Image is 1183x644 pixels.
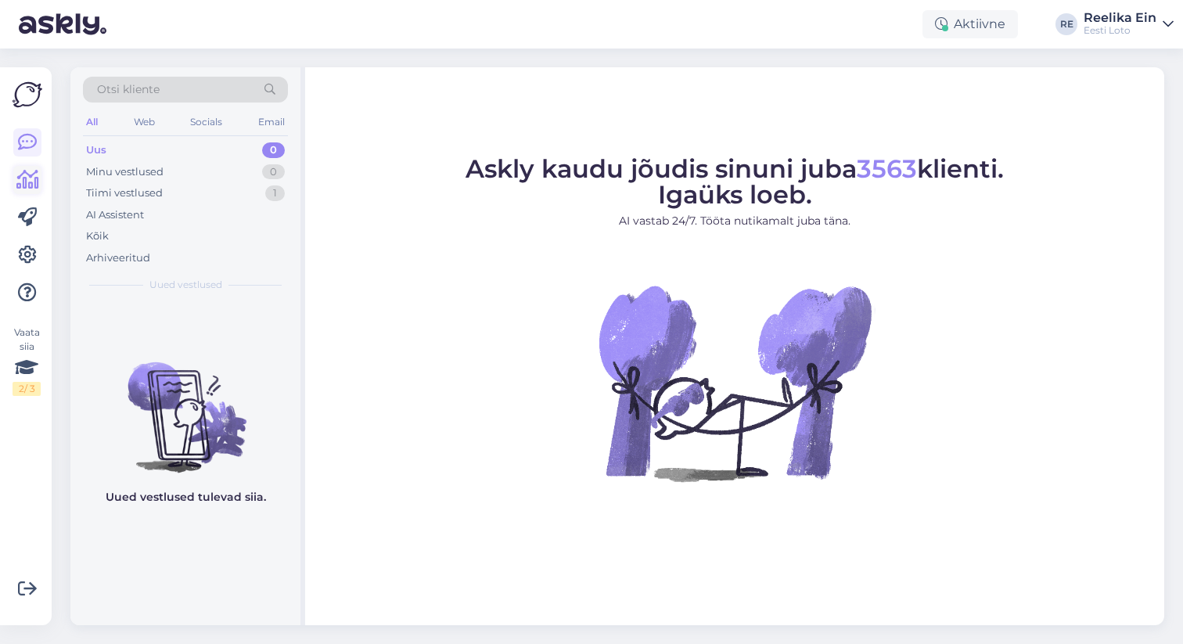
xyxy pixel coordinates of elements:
div: Web [131,112,158,132]
div: RE [1055,13,1077,35]
div: AI Assistent [86,207,144,223]
div: Aktiivne [922,10,1018,38]
p: AI vastab 24/7. Tööta nutikamalt juba täna. [466,213,1004,229]
img: No Chat active [594,242,876,523]
div: 0 [262,164,285,180]
div: Arhiveeritud [86,250,150,266]
div: Uus [86,142,106,158]
span: 3563 [857,153,917,184]
div: Reelika Ein [1084,12,1156,24]
img: Askly Logo [13,80,42,110]
a: Reelika EinEesti Loto [1084,12,1174,37]
div: 0 [262,142,285,158]
div: Minu vestlused [86,164,164,180]
div: Eesti Loto [1084,24,1156,37]
div: 2 / 3 [13,382,41,396]
div: All [83,112,101,132]
span: Otsi kliente [97,81,160,98]
div: Kõik [86,228,109,244]
p: Uued vestlused tulevad siia. [106,489,266,505]
span: Askly kaudu jõudis sinuni juba klienti. Igaüks loeb. [466,153,1004,210]
img: No chats [70,334,300,475]
div: Email [255,112,288,132]
div: 1 [265,185,285,201]
span: Uued vestlused [149,278,222,292]
div: Vaata siia [13,326,41,396]
div: Tiimi vestlused [86,185,163,201]
div: Socials [187,112,225,132]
